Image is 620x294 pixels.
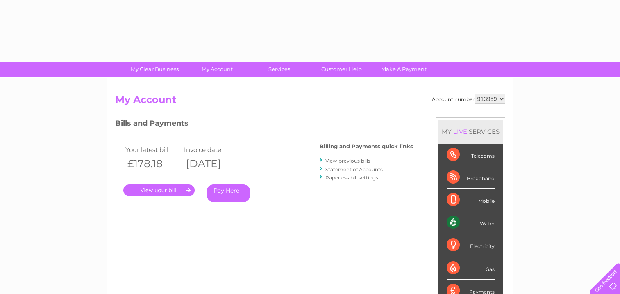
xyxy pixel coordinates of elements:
h3: Bills and Payments [115,117,413,132]
h4: Billing and Payments quick links [320,143,413,149]
td: Your latest bill [123,144,182,155]
a: Paperless bill settings [325,175,378,181]
div: LIVE [452,128,469,136]
a: Make A Payment [370,62,438,77]
a: View previous bills [325,158,370,164]
a: . [123,184,195,196]
div: Account number [432,94,505,104]
div: Water [447,211,495,234]
div: Telecoms [447,144,495,166]
a: Statement of Accounts [325,166,383,172]
th: £178.18 [123,155,182,172]
td: Invoice date [182,144,241,155]
div: Gas [447,257,495,280]
div: Mobile [447,189,495,211]
a: Pay Here [207,184,250,202]
a: Services [245,62,313,77]
a: My Clear Business [121,62,188,77]
th: [DATE] [182,155,241,172]
a: Customer Help [308,62,375,77]
div: MY SERVICES [438,120,503,143]
a: My Account [183,62,251,77]
div: Electricity [447,234,495,257]
h2: My Account [115,94,505,110]
div: Broadband [447,166,495,189]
